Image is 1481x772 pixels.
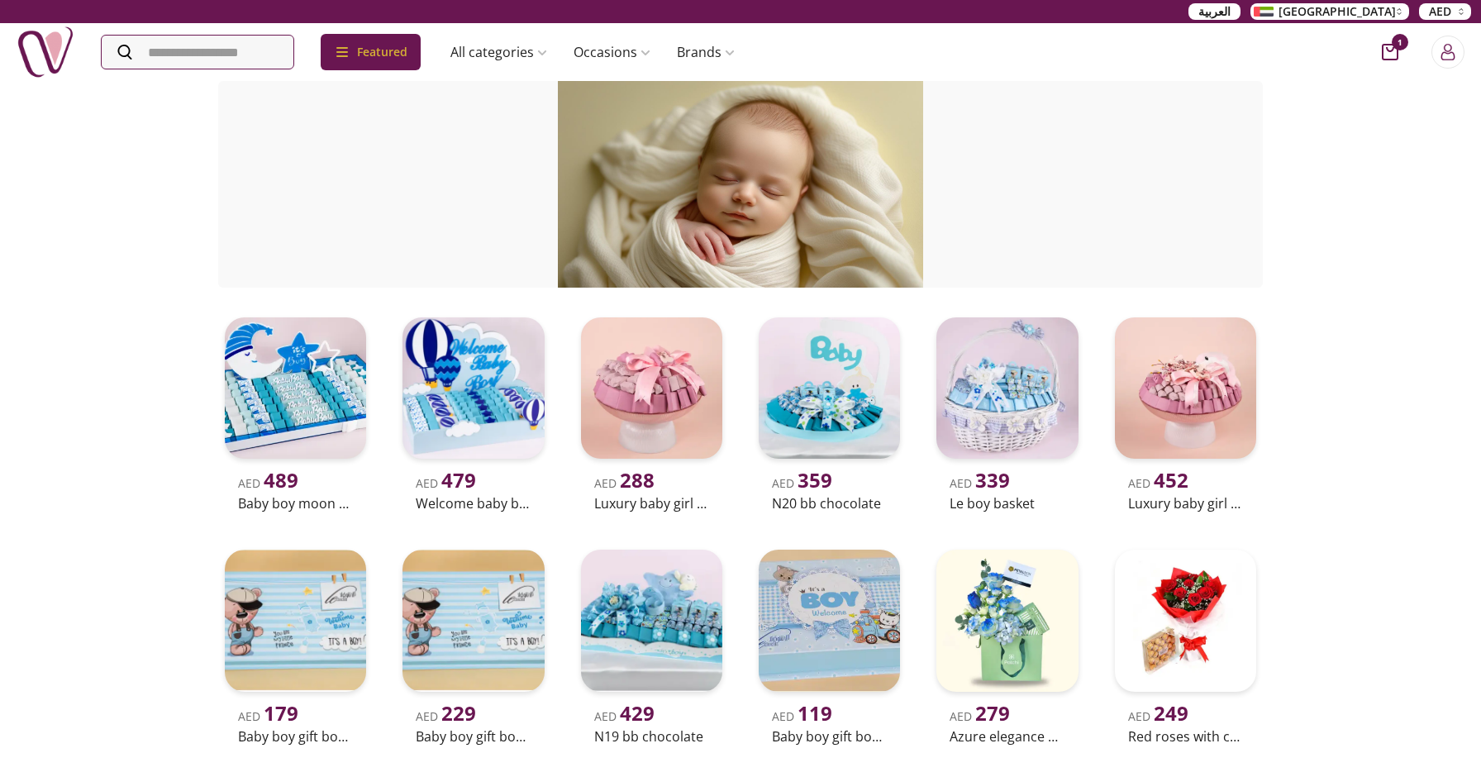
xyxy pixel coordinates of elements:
[1279,3,1396,20] span: [GEOGRAPHIC_DATA]
[620,466,655,493] span: 288
[1429,3,1451,20] span: AED
[396,311,550,517] a: uae-gifts-Welcome baby boy GiftAED 479Welcome baby boy gift
[1250,3,1409,20] button: [GEOGRAPHIC_DATA]
[594,493,709,513] h2: Luxury baby girl gift 2
[264,466,298,493] span: 489
[441,466,476,493] span: 479
[1154,699,1188,727] span: 249
[17,23,74,81] img: Nigwa-uae-gifts
[574,543,729,749] a: uae-gifts-N19 BB ChocolateAED 429N19 bb chocolate
[1108,311,1263,517] a: uae-gifts-Luxury Baby girl GiftAED 452Luxury baby girl gift
[218,543,373,749] a: uae-gifts-Baby Boy Gift Boxes 3AED 179Baby boy gift boxes 3
[1431,36,1464,69] button: Login
[975,699,1010,727] span: 279
[416,475,476,491] span: AED
[416,727,531,746] h2: Baby boy gift boxes
[102,36,293,69] input: Search
[1419,3,1471,20] button: AED
[772,475,832,491] span: AED
[416,493,531,513] h2: Welcome baby boy gift
[225,317,366,459] img: uae-gifts-Baby boy moon gift
[975,466,1010,493] span: 339
[798,466,832,493] span: 359
[620,699,655,727] span: 429
[594,727,709,746] h2: N19 bb chocolate
[950,708,1010,724] span: AED
[950,475,1010,491] span: AED
[1128,727,1243,746] h2: Red roses with chocolate
[936,550,1078,691] img: uae-gifts-Azure Elegance Delight
[1198,3,1231,20] span: العربية
[238,708,298,724] span: AED
[752,311,907,517] a: uae-gifts-N20 BB ChocolateAED 359N20 bb chocolate
[441,699,476,727] span: 229
[950,493,1064,513] h2: Le boy basket
[238,493,353,513] h2: Baby boy moon gift
[238,475,298,491] span: AED
[1108,543,1263,749] a: uae-gifts-Red Roses with ChocolateAED 249Red roses with chocolate
[1128,475,1188,491] span: AED
[264,699,298,727] span: 179
[402,317,544,459] img: uae-gifts-Welcome baby boy Gift
[752,543,907,749] a: uae-gifts-Baby Boy Gift Boxes 2AED 119Baby boy gift boxes 2
[1128,493,1243,513] h2: Luxury baby girl gift
[664,36,748,69] a: Brands
[1382,44,1398,60] button: cart-button
[396,543,550,749] a: uae-gifts-Baby Boy Gift BoxesAED 229Baby boy gift boxes
[321,34,421,70] div: Featured
[936,317,1078,459] img: uae-gifts-Le Boy Basket
[798,699,832,727] span: 119
[574,311,729,517] a: uae-gifts-Luxury Baby girl Gift 2AED 288Luxury baby girl gift 2
[930,311,1084,517] a: uae-gifts-Le Boy BasketAED 339Le boy basket
[594,708,655,724] span: AED
[581,317,722,459] img: uae-gifts-Luxury Baby girl Gift 2
[581,550,722,691] img: uae-gifts-N19 BB Chocolate
[772,727,887,746] h2: Baby boy gift boxes 2
[1254,7,1274,17] img: Arabic_dztd3n.png
[218,311,373,517] a: uae-gifts-Baby boy moon giftAED 489Baby boy moon gift
[1154,466,1188,493] span: 452
[950,727,1064,746] h2: Azure elegance delight
[759,317,900,459] img: uae-gifts-N20 BB Chocolate
[402,550,544,691] img: uae-gifts-Baby Boy Gift Boxes
[772,708,832,724] span: AED
[416,708,476,724] span: AED
[930,543,1084,749] a: uae-gifts-Azure Elegance DelightAED 279Azure elegance delight
[772,493,887,513] h2: N20 bb chocolate
[225,550,366,691] img: uae-gifts-Baby Boy Gift Boxes 3
[759,550,900,691] img: uae-gifts-Baby Boy Gift Boxes 2
[1128,708,1188,724] span: AED
[437,36,560,69] a: All categories
[594,475,655,491] span: AED
[1115,317,1256,459] img: uae-gifts-Luxury Baby girl Gift
[1392,34,1408,50] span: 1
[1115,550,1256,691] img: uae-gifts-Red Roses with Chocolate
[238,727,353,746] h2: Baby boy gift boxes 3
[560,36,664,69] a: Occasions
